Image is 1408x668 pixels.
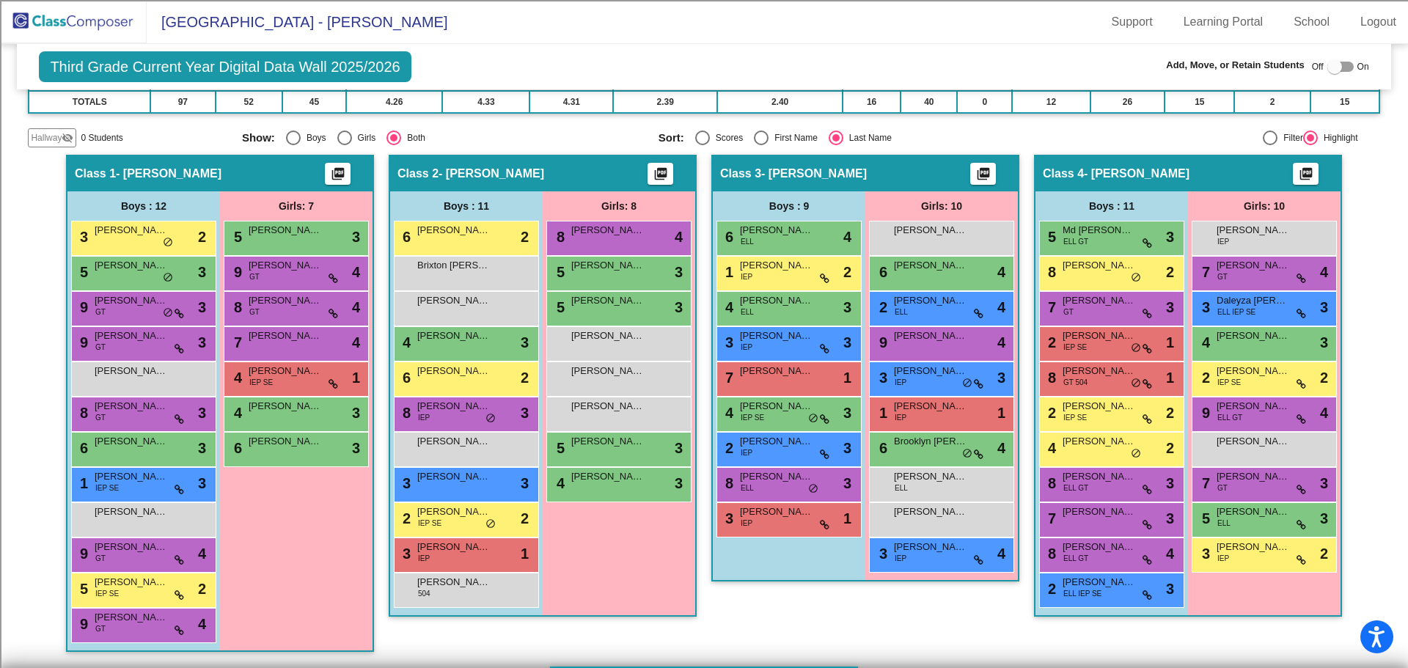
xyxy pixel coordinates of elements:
[1090,91,1165,113] td: 26
[1188,191,1341,221] div: Girls: 10
[76,405,88,421] span: 8
[1131,448,1141,460] span: do_not_disturb_alt
[1165,91,1234,113] td: 15
[1063,223,1136,238] span: Md [PERSON_NAME]
[659,131,684,144] span: Sort:
[761,166,867,181] span: - [PERSON_NAME]
[571,223,645,238] span: [PERSON_NAME]
[521,402,529,424] span: 3
[249,293,322,308] span: [PERSON_NAME]
[1312,60,1324,73] span: Off
[571,399,645,414] span: [PERSON_NAME]
[741,271,752,282] span: IEP
[843,472,851,494] span: 3
[876,299,887,315] span: 2
[163,272,173,284] span: do_not_disturb_alt
[675,437,683,459] span: 3
[553,475,565,491] span: 4
[6,470,1402,483] div: MORE
[769,131,818,144] div: First Name
[741,412,764,423] span: IEP SE
[1131,378,1141,389] span: do_not_disturb_alt
[571,434,645,449] span: [PERSON_NAME]
[1035,191,1188,221] div: Boys : 11
[740,329,813,343] span: [PERSON_NAME]
[6,257,1402,270] div: TODO: put dlg title
[808,413,818,425] span: do_not_disturb_alt
[417,364,491,378] span: [PERSON_NAME]
[230,229,242,245] span: 5
[843,437,851,459] span: 3
[865,191,1018,221] div: Girls: 10
[198,331,206,353] span: 3
[230,299,242,315] span: 8
[6,444,1402,457] div: WEBSITE
[722,264,733,280] span: 1
[997,437,1005,459] span: 4
[529,91,613,113] td: 4.31
[843,367,851,389] span: 1
[95,434,168,449] span: [PERSON_NAME]
[1063,293,1136,308] span: [PERSON_NAME]
[242,131,275,144] span: Show:
[740,223,813,238] span: [PERSON_NAME]
[230,405,242,421] span: 4
[352,331,360,353] span: 4
[962,378,972,389] span: do_not_disturb_alt
[894,329,967,343] span: [PERSON_NAME]
[1166,472,1174,494] span: 3
[713,191,865,221] div: Boys : 9
[6,483,136,499] input: Search sources
[1217,258,1290,273] span: [PERSON_NAME]
[895,412,906,423] span: IEP
[198,402,206,424] span: 3
[1012,91,1090,113] td: 12
[67,191,220,221] div: Boys : 12
[1217,469,1290,484] span: [PERSON_NAME]
[81,131,122,144] span: 0 Students
[1234,91,1310,113] td: 2
[399,229,411,245] span: 6
[675,296,683,318] span: 3
[399,475,411,491] span: 3
[1198,405,1210,421] span: 9
[163,307,173,319] span: do_not_disturb_alt
[1198,370,1210,386] span: 2
[230,440,242,456] span: 6
[1166,367,1174,389] span: 1
[521,472,529,494] span: 3
[329,166,347,187] mat-icon: picture_as_pdf
[6,191,1402,204] div: Journal
[75,166,116,181] span: Class 1
[741,307,754,318] span: ELL
[1217,223,1290,238] span: [PERSON_NAME]
[843,261,851,283] span: 2
[1293,163,1319,185] button: Print Students Details
[740,469,813,484] span: [PERSON_NAME] Kentatchime
[1357,60,1369,73] span: On
[439,166,544,181] span: - [PERSON_NAME]
[1166,331,1174,353] span: 1
[417,223,491,238] span: [PERSON_NAME]
[6,378,1402,391] div: CANCEL
[894,364,967,378] span: [PERSON_NAME]
[722,405,733,421] span: 4
[1043,166,1084,181] span: Class 4
[95,293,168,308] span: [PERSON_NAME]
[230,370,242,386] span: 4
[571,293,645,308] span: [PERSON_NAME]
[1063,342,1087,353] span: IEP SE
[901,91,957,113] td: 40
[6,111,1402,125] div: Delete
[417,258,491,273] span: Brixton [PERSON_NAME]
[613,91,717,113] td: 2.39
[95,223,168,238] span: [PERSON_NAME]
[1166,402,1174,424] span: 2
[1063,329,1136,343] span: [PERSON_NAME]
[249,377,273,388] span: IEP SE
[1044,370,1056,386] span: 8
[6,217,1402,230] div: Newspaper
[6,45,1402,59] div: Delete
[1166,58,1305,73] span: Add, Move, or Retain Students
[95,412,106,423] span: GT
